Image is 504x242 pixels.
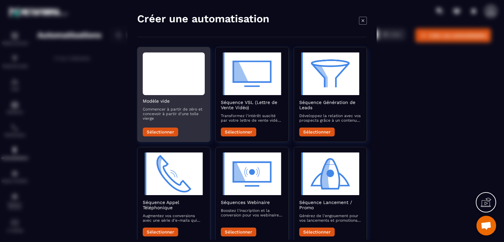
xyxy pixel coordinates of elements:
[221,152,283,195] img: automation-objective-icon
[143,213,205,223] p: Augmentez vos conversions avec une série d’e-mails qui préparent et suivent vos appels commerciaux
[221,208,283,217] p: Boostez l'inscription et la conversion pour vos webinaires avec des e-mails qui informent, rappel...
[221,128,256,136] button: Sélectionner
[143,98,205,104] h2: Modèle vide
[143,200,205,210] h2: Séquence Appel Téléphonique
[299,100,361,110] h2: Séquence Génération de Leads
[221,228,256,236] button: Sélectionner
[221,200,283,205] h2: Séquences Webinaire
[299,128,335,136] button: Sélectionner
[299,228,335,236] button: Sélectionner
[143,228,178,236] button: Sélectionner
[221,100,283,110] h2: Séquence VSL (Lettre de Vente Vidéo)
[143,128,178,136] button: Sélectionner
[143,107,205,121] p: Commencer à partir de zéro et concevoir à partir d'une toile vierge
[137,12,269,25] h4: Créer une automatisation
[299,113,361,123] p: Développez la relation avec vos prospects grâce à un contenu attractif qui les accompagne vers la...
[299,52,361,95] img: automation-objective-icon
[299,200,361,210] h2: Séquence Lancement / Promo
[221,113,283,123] p: Transformez l'intérêt suscité par votre lettre de vente vidéo en actions concrètes avec des e-mai...
[299,213,361,223] p: Générez de l'engouement pour vos lancements et promotions avec une séquence d’e-mails captivante ...
[143,152,205,195] img: automation-objective-icon
[476,216,496,235] a: Ouvrir le chat
[299,152,361,195] img: automation-objective-icon
[221,52,283,95] img: automation-objective-icon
